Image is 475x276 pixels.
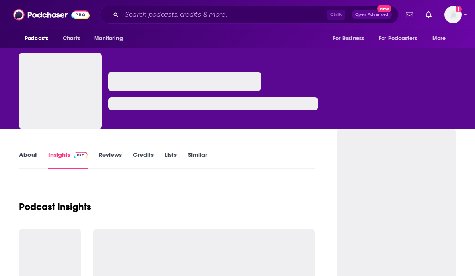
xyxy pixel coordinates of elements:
div: Search podcasts, credits, & more... [100,6,399,24]
a: About [19,151,37,169]
input: Search podcasts, credits, & more... [122,8,327,21]
img: User Profile [444,6,462,23]
button: open menu [374,31,428,46]
span: Logged in as nicole.koremenos [444,6,462,23]
button: open menu [327,31,374,46]
a: Charts [58,31,85,46]
a: Show notifications dropdown [422,8,435,21]
a: Reviews [99,151,122,169]
button: open menu [19,31,58,46]
a: InsightsPodchaser Pro [48,151,88,169]
span: Charts [63,33,80,44]
a: Credits [133,151,154,169]
span: Ctrl K [327,10,345,20]
span: Open Advanced [355,13,388,17]
a: Lists [165,151,177,169]
span: More [432,33,446,44]
button: open menu [89,31,133,46]
img: Podchaser Pro [74,152,88,158]
a: Show notifications dropdown [403,8,416,21]
svg: Add a profile image [456,6,462,12]
h1: Podcast Insights [19,201,91,213]
button: Open AdvancedNew [352,10,392,19]
a: Similar [188,151,207,169]
button: open menu [427,31,456,46]
span: For Business [333,33,364,44]
button: Show profile menu [444,6,462,23]
span: Monitoring [94,33,123,44]
span: For Podcasters [379,33,417,44]
img: Podchaser - Follow, Share and Rate Podcasts [13,7,90,22]
span: Podcasts [25,33,48,44]
span: New [377,5,391,12]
